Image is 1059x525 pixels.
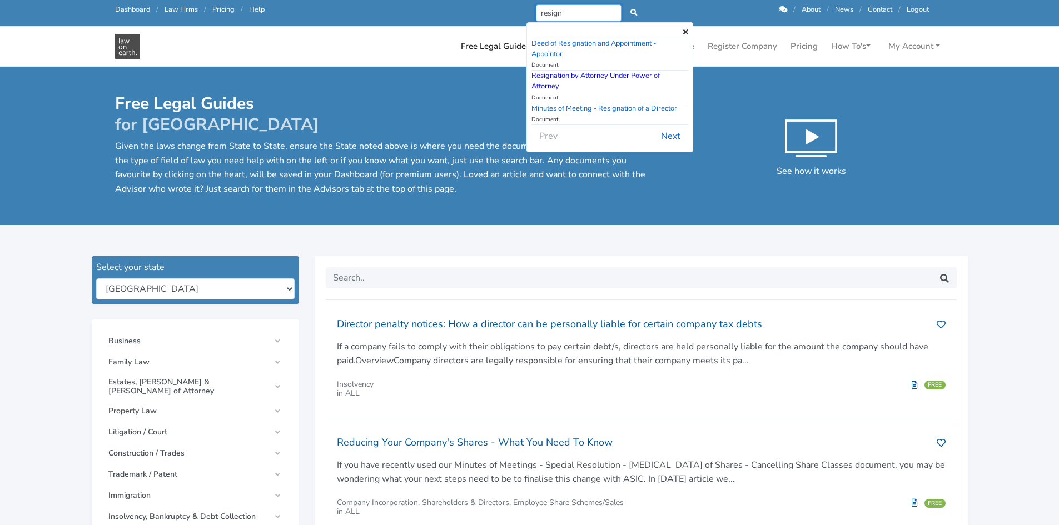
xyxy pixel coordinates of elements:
a: Director penalty notices: How a director can be personally liable for certain company tax debts I... [326,309,957,407]
a: Business [103,331,288,351]
span: FREE [924,381,946,389]
h2: Reducing Your Company's Shares - What You Need To Know [337,434,928,452]
span: Business [108,337,270,346]
span: / [241,4,243,14]
div: Company Incorporation, Shareholders & Directors, Employee Share Schemes/Sales in ALL [337,498,624,516]
span: / [859,4,862,14]
span: Estates, [PERSON_NAME] & [PERSON_NAME] of Attorney [108,378,270,396]
span: Immigration [108,491,270,500]
a: Deed of Resignation and Appointment - Appointor [531,38,656,59]
span: Litigation / Court [108,428,270,437]
a: News [835,4,853,14]
a: Pricing [212,4,235,14]
h1: Free Legal Guides [115,93,663,135]
span: Trademark / Patent [108,470,270,479]
button: See how it works [763,99,859,191]
small: Document [531,94,559,102]
span: Construction / Trades [108,449,270,458]
span: Property Law [108,407,270,416]
a: Resignation by Attorney Under Power of Attorney [531,71,660,91]
a: Contact [868,4,892,14]
img: Free Legal Guides in - Free Legal Resources & Documents [115,34,140,59]
span: / [793,4,796,14]
a: Trademark / Patent [103,464,288,484]
a: How To's [827,36,875,57]
small: Document [531,61,559,69]
a: Logout [907,4,929,14]
a: Help [249,4,265,14]
p: Given the laws change from State to State, ensure the State noted above is where you need the doc... [115,139,663,196]
input: Search [536,4,622,22]
a: Immigration [103,486,288,506]
input: Search.. [326,267,933,288]
span: See how it works [777,165,846,177]
p: If you have recently used our Minutes of Meetings - Special Resolution - [MEDICAL_DATA] of Shares... [337,458,946,487]
a: Estates, [PERSON_NAME] & [PERSON_NAME] of Attorney [103,373,288,400]
span: Family Law [108,358,270,367]
span: Insolvency, Bankruptcy & Debt Collection [108,512,270,521]
span: / [827,4,829,14]
button: Next [654,126,688,147]
a: Pricing [786,36,822,57]
div: Select your state [96,261,295,274]
a: Reducing Your Company's Shares - What You Need To Know If you have recently used our Minutes of M... [326,427,957,525]
a: Free Legal Guides [456,36,534,57]
div: Insolvency in ALL [337,380,374,398]
a: My Account [884,36,944,57]
a: Family Law [103,352,288,372]
span: / [898,4,901,14]
span: for [GEOGRAPHIC_DATA] [115,113,319,136]
small: Document [531,116,559,123]
h2: Director penalty notices: How a director can be personally liable for certain company tax debts [337,316,928,333]
a: Property Law [103,401,288,421]
p: If a company fails to comply with their obligations to pay certain debt/s, directors are held per... [337,340,946,368]
span: / [204,4,206,14]
a: Dashboard [115,4,150,14]
a: Law Firms [165,4,198,14]
a: About [802,4,821,14]
a: Litigation / Court [103,422,288,442]
span: / [156,4,158,14]
a: Register Company [703,36,782,57]
span: FREE [924,499,946,508]
a: Minutes of Meeting - Resignation of a Director [531,103,677,113]
a: Construction / Trades [103,443,288,463]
